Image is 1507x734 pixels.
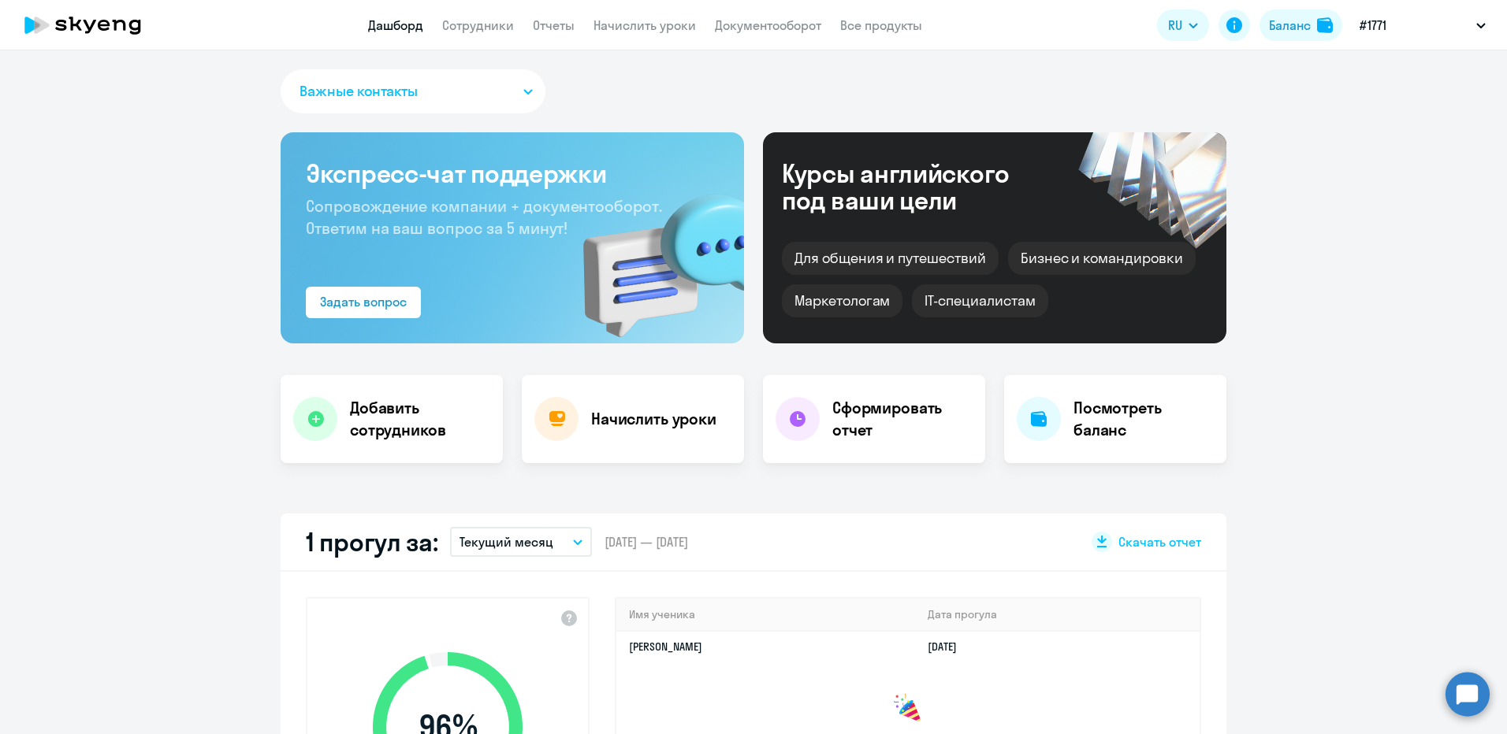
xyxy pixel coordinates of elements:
span: Скачать отчет [1118,533,1201,550]
span: [DATE] — [DATE] [605,533,688,550]
div: Задать вопрос [320,292,407,311]
button: Важные контакты [281,69,545,113]
a: Документооборот [715,17,821,33]
div: Маркетологам [782,284,902,317]
a: Сотрудники [442,17,514,33]
div: IT-специалистам [912,284,1047,317]
a: Начислить уроки [593,17,696,33]
button: Балансbalance [1260,9,1342,41]
button: RU [1157,9,1209,41]
p: #1771 [1360,16,1386,35]
button: Текущий месяц [450,527,592,557]
img: balance [1317,17,1333,33]
h2: 1 прогул за: [306,526,437,558]
p: Текущий месяц [460,532,553,551]
h4: Посмотреть баланс [1074,397,1214,441]
button: #1771 [1352,6,1494,44]
div: Бизнес и командировки [1008,242,1196,275]
a: Все продукты [840,17,922,33]
h4: Добавить сотрудников [350,397,490,441]
span: Важные контакты [300,81,418,102]
h4: Сформировать отчет [832,397,973,441]
img: congrats [892,693,924,725]
div: Баланс [1269,16,1311,35]
a: Дашборд [368,17,423,33]
th: Имя ученика [616,599,915,631]
h3: Экспресс-чат поддержки [306,158,719,189]
button: Задать вопрос [306,287,421,318]
th: Дата прогула [915,599,1200,631]
div: Курсы английского под ваши цели [782,160,1051,213]
span: Сопровождение компании + документооборот. Ответим на ваш вопрос за 5 минут! [306,196,662,238]
a: [PERSON_NAME] [629,639,702,654]
a: [DATE] [928,639,969,654]
h4: Начислить уроки [591,408,716,430]
a: Отчеты [533,17,575,33]
span: RU [1168,16,1182,35]
div: Для общения и путешествий [782,242,999,275]
img: bg-img [560,166,744,343]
